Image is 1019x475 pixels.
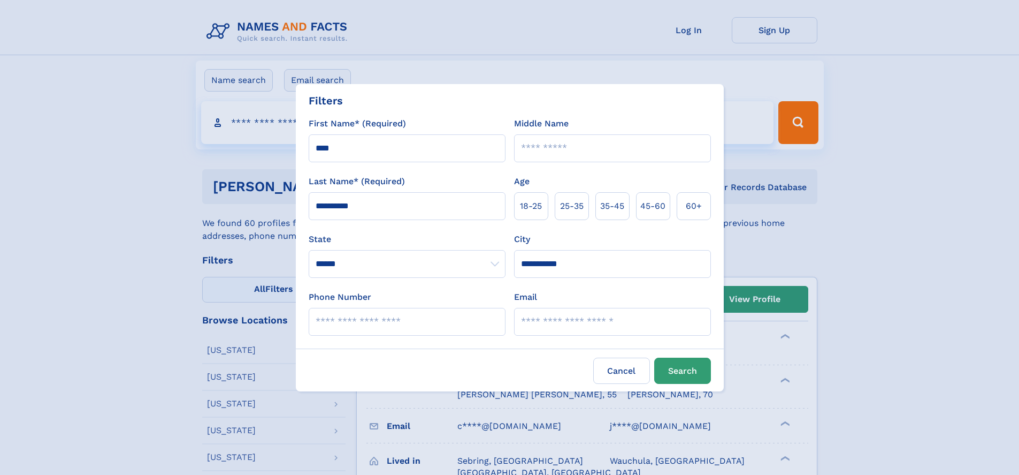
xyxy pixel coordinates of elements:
label: Middle Name [514,117,569,130]
label: Cancel [593,358,650,384]
div: Filters [309,93,343,109]
span: 35‑45 [600,200,624,213]
label: Phone Number [309,291,371,304]
label: City [514,233,530,246]
label: Email [514,291,537,304]
label: Last Name* (Required) [309,175,405,188]
span: 45‑60 [640,200,665,213]
label: First Name* (Required) [309,117,406,130]
button: Search [654,358,711,384]
label: State [309,233,505,246]
span: 60+ [686,200,702,213]
label: Age [514,175,530,188]
span: 25‑35 [560,200,584,213]
span: 18‑25 [520,200,542,213]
